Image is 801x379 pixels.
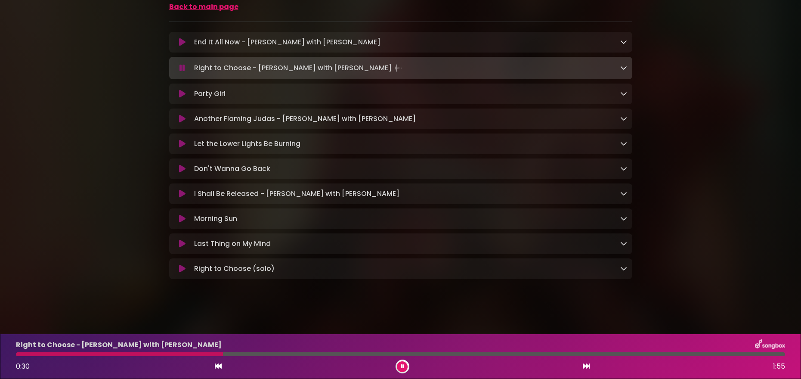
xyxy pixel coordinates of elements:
p: Right to Choose (solo) [194,264,275,274]
p: End It All Now - [PERSON_NAME] with [PERSON_NAME] [194,37,380,47]
img: waveform4.gif [392,62,404,74]
p: I Shall Be Released - [PERSON_NAME] with [PERSON_NAME] [194,189,399,199]
p: Party Girl [194,89,226,99]
a: Back to main page [169,2,238,12]
p: Morning Sun [194,214,237,224]
p: Another Flaming Judas - [PERSON_NAME] with [PERSON_NAME] [194,114,416,124]
p: Right to Choose - [PERSON_NAME] with [PERSON_NAME] [194,62,404,74]
p: Let the Lower Lights Be Burning [194,139,300,149]
p: Last Thing on My Mind [194,239,271,249]
p: Don't Wanna Go Back [194,164,270,174]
